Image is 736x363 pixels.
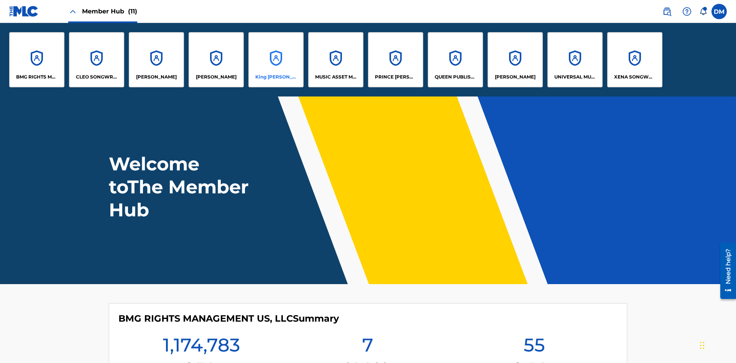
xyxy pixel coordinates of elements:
h1: Welcome to The Member Hub [109,152,252,221]
p: King McTesterson [255,74,297,80]
p: ELVIS COSTELLO [136,74,177,80]
img: MLC Logo [9,6,39,17]
a: AccountsUNIVERSAL MUSIC PUB GROUP [547,32,603,87]
img: help [682,7,692,16]
a: AccountsXENA SONGWRITER [607,32,662,87]
p: PRINCE MCTESTERSON [375,74,417,80]
a: AccountsMUSIC ASSET MANAGEMENT (MAM) [308,32,363,87]
a: Accounts[PERSON_NAME] [189,32,244,87]
div: Help [679,4,695,19]
a: Public Search [659,4,675,19]
h1: 1,174,783 [163,334,240,361]
a: Accounts[PERSON_NAME] [129,32,184,87]
h1: 7 [362,334,373,361]
div: Notifications [699,8,707,15]
p: UNIVERSAL MUSIC PUB GROUP [554,74,596,80]
div: User Menu [711,4,727,19]
iframe: Resource Center [715,240,736,303]
a: AccountsQUEEN PUBLISHA [428,32,483,87]
span: Member Hub [82,7,137,16]
p: EYAMA MCSINGER [196,74,237,80]
h4: BMG RIGHTS MANAGEMENT US, LLC [118,313,339,324]
span: (11) [128,8,137,15]
iframe: Chat Widget [698,326,736,363]
a: AccountsKing [PERSON_NAME] [248,32,304,87]
a: Accounts[PERSON_NAME] [488,32,543,87]
img: Close [68,7,77,16]
p: CLEO SONGWRITER [76,74,118,80]
p: MUSIC ASSET MANAGEMENT (MAM) [315,74,357,80]
a: AccountsBMG RIGHTS MANAGEMENT US, LLC [9,32,64,87]
img: search [662,7,672,16]
p: RONALD MCTESTERSON [495,74,536,80]
a: AccountsPRINCE [PERSON_NAME] [368,32,423,87]
a: AccountsCLEO SONGWRITER [69,32,124,87]
h1: 55 [524,334,545,361]
div: Drag [700,334,705,357]
p: BMG RIGHTS MANAGEMENT US, LLC [16,74,58,80]
p: XENA SONGWRITER [614,74,656,80]
p: QUEEN PUBLISHA [435,74,476,80]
